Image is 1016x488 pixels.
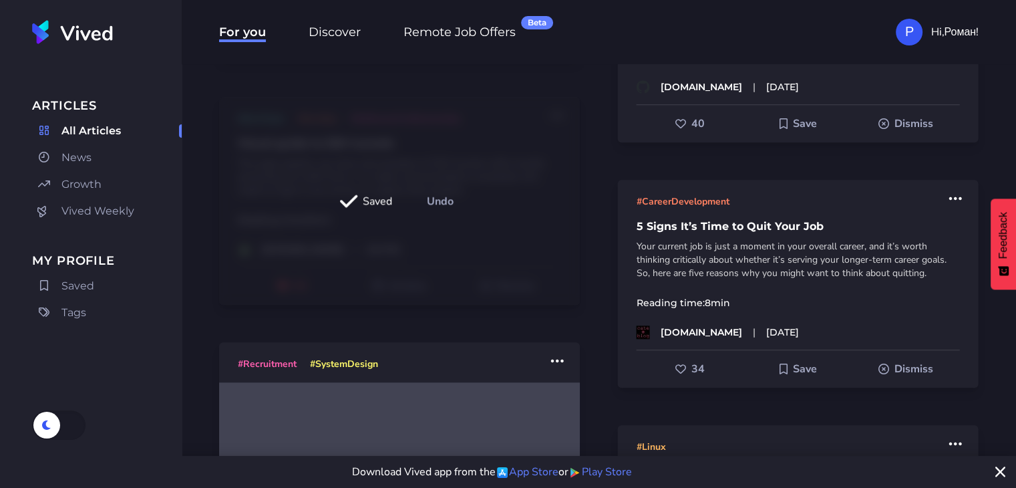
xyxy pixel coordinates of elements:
time: [DATE] [766,80,798,94]
button: Like [636,112,744,136]
div: Р [896,19,922,45]
a: #CareerDevelopment [636,193,729,209]
span: Articles [32,96,182,115]
p: Your current job is just a moment in your overall career, and it’s worth thinking critically abou... [636,240,946,280]
img: Vived [32,20,113,44]
span: News [61,150,92,166]
button: Feedback - Show survey [991,199,1016,289]
a: Tags [32,302,182,324]
a: #SystemDesign [310,356,378,372]
button: More actions [943,185,968,212]
span: Growth [61,176,102,193]
a: #Linux [636,439,665,455]
span: All Articles [61,123,121,139]
button: Add to Saved For Later [744,357,852,381]
button: More actions [544,348,569,374]
time: 8 min [704,297,729,309]
a: #Recruitment [238,356,297,372]
span: Remote Job Offers [403,25,516,42]
a: Vived Weekly [32,201,182,222]
p: [DOMAIN_NAME] [660,326,741,339]
a: For you [219,23,266,41]
span: # Linux [636,441,665,453]
button: Add to Saved For Later [744,112,852,136]
time: [DATE] [766,326,798,339]
p: [DOMAIN_NAME] [660,80,741,94]
span: For you [219,25,266,42]
span: # SystemDesign [310,358,378,370]
span: Saved [363,193,392,209]
a: Discover [309,23,361,41]
h1: 5 Signs It’s Time to Quit Your Job [617,220,978,233]
span: Saved [61,278,94,294]
div: Beta [521,16,553,29]
span: My Profile [32,251,182,270]
span: | [752,326,755,339]
button: More actions [943,431,968,457]
a: Remote Job OffersBeta [403,23,516,41]
p: Reading time: [617,296,978,310]
span: Vived Weekly [61,203,134,219]
a: All Articles [32,120,182,142]
span: Tags [61,305,86,321]
a: Play Store [568,464,632,480]
a: 5 Signs It’s Time to Quit Your JobYour current job is just a moment in your overall career, and i... [617,209,978,339]
a: Saved [32,275,182,297]
span: # Recruitment [238,358,297,370]
a: News [32,147,182,168]
button: Like [636,357,744,381]
span: Hi, Роман ! [930,24,979,40]
span: Feedback [997,212,1009,259]
button: РHi,Роман! [896,19,979,45]
a: App Store [496,464,558,480]
button: Dismiss [852,112,960,136]
button: Dismiss [852,357,960,381]
a: Growth [32,174,182,195]
span: | [752,80,755,94]
button: Undo save [421,188,459,215]
span: # CareerDevelopment [636,195,729,208]
span: Discover [309,25,361,42]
